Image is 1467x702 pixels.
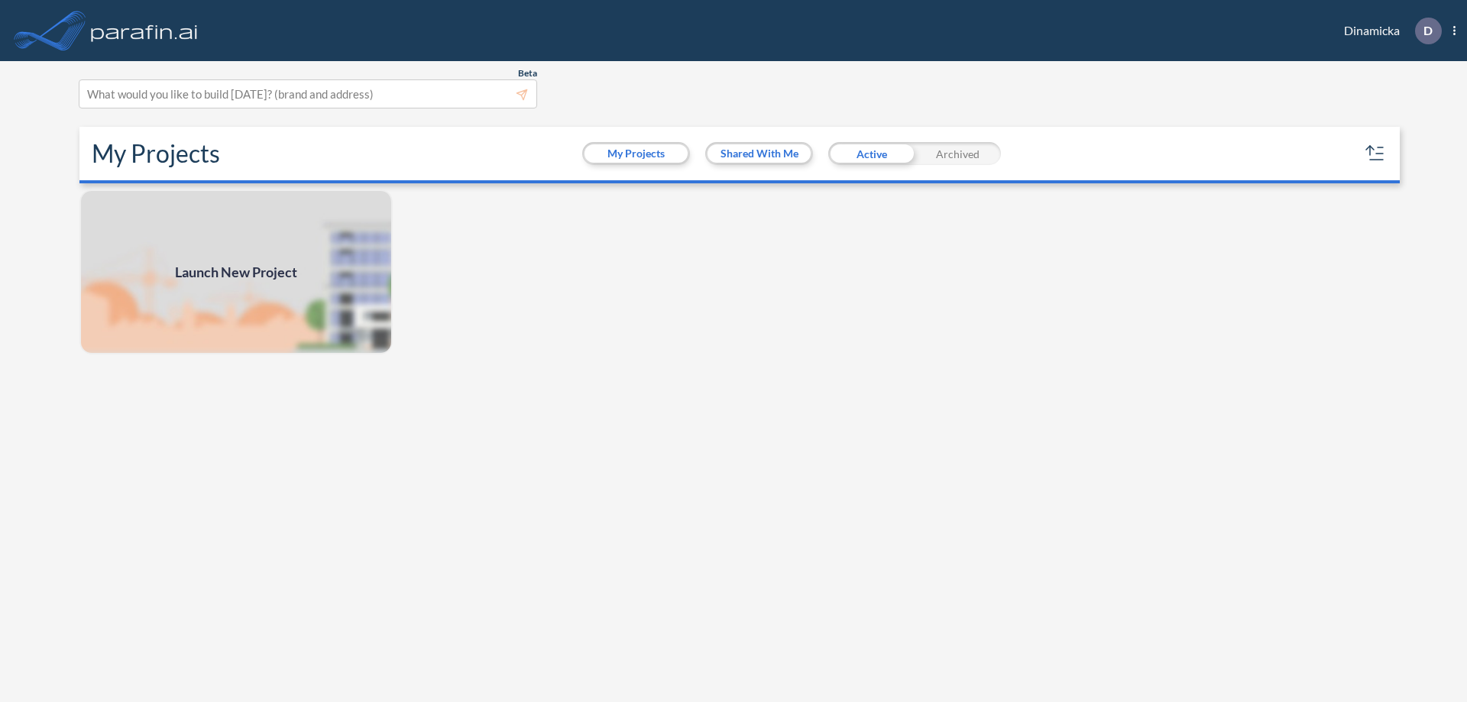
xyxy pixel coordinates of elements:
[79,189,393,354] a: Launch New Project
[915,142,1001,165] div: Archived
[92,139,220,168] h2: My Projects
[88,15,201,46] img: logo
[1321,18,1456,44] div: Dinamicka
[828,142,915,165] div: Active
[175,262,297,283] span: Launch New Project
[1423,24,1433,37] p: D
[79,189,393,354] img: add
[585,144,688,163] button: My Projects
[708,144,811,163] button: Shared With Me
[518,67,537,79] span: Beta
[1363,141,1388,166] button: sort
